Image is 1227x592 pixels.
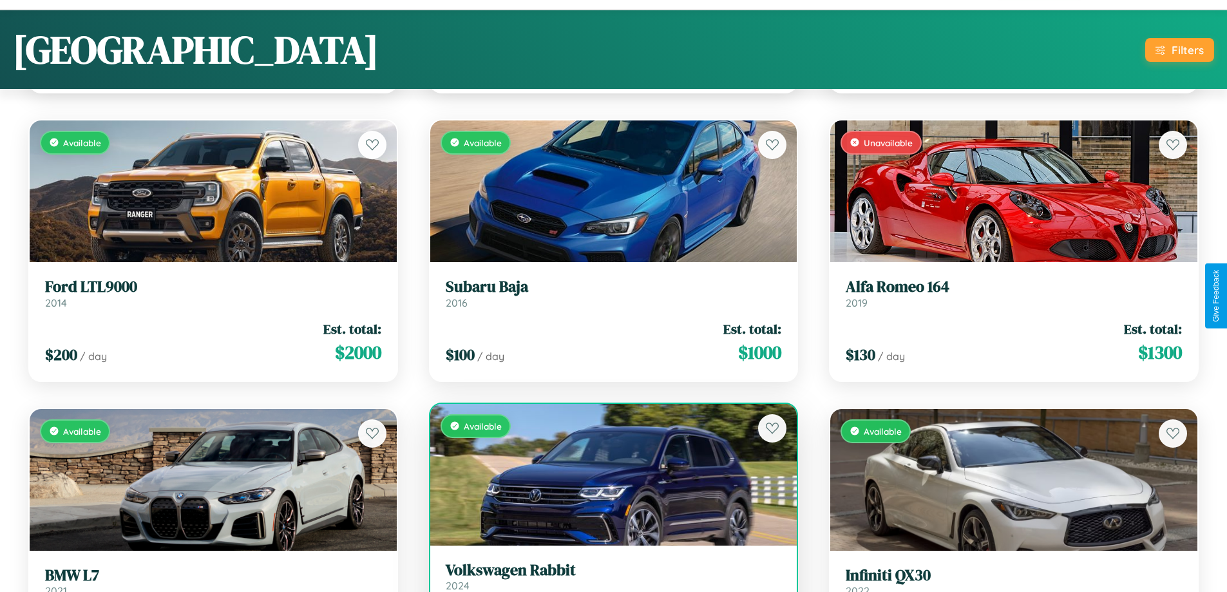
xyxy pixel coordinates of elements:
h3: BMW L7 [45,566,381,585]
span: Est. total: [323,320,381,338]
span: Available [464,421,502,432]
a: Alfa Romeo 1642019 [846,278,1182,309]
span: 2019 [846,296,868,309]
span: Est. total: [723,320,781,338]
a: Ford LTL90002014 [45,278,381,309]
span: $ 1000 [738,339,781,365]
span: 2016 [446,296,468,309]
h3: Alfa Romeo 164 [846,278,1182,296]
span: / day [80,350,107,363]
span: 2024 [446,579,470,592]
span: $ 200 [45,344,77,365]
h3: Subaru Baja [446,278,782,296]
h3: Ford LTL9000 [45,278,381,296]
h3: Volkswagen Rabbit [446,561,782,580]
div: Give Feedback [1212,270,1221,322]
span: / day [477,350,504,363]
span: $ 1300 [1138,339,1182,365]
h1: [GEOGRAPHIC_DATA] [13,23,379,76]
span: Unavailable [864,137,913,148]
span: $ 100 [446,344,475,365]
button: Filters [1145,38,1214,62]
span: $ 130 [846,344,875,365]
span: Est. total: [1124,320,1182,338]
a: Subaru Baja2016 [446,278,782,309]
span: Available [63,426,101,437]
span: Available [63,137,101,148]
span: Available [464,137,502,148]
div: Filters [1172,43,1204,57]
span: $ 2000 [335,339,381,365]
span: 2014 [45,296,67,309]
span: Available [864,426,902,437]
h3: Infiniti QX30 [846,566,1182,585]
span: / day [878,350,905,363]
